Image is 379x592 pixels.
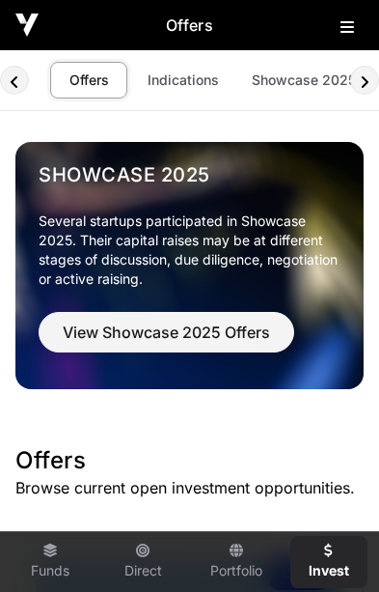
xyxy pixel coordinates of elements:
[15,445,364,476] h1: Offers
[39,312,294,352] button: View Showcase 2025 Offers
[50,62,127,99] a: Offers
[12,536,89,588] a: Funds
[63,321,270,344] span: View Showcase 2025 Offers
[15,142,364,389] img: Showcase 2025
[39,161,340,188] a: Showcase 2025
[39,14,340,37] h2: Offers
[198,536,275,588] a: Portfolio
[135,62,231,99] a: Indications
[39,211,340,289] p: Several startups participated in Showcase 2025. Their capital raises may be at different stages o...
[283,499,379,592] iframe: Chat Widget
[39,331,294,351] a: View Showcase 2025 Offers
[104,536,181,588] a: Direct
[239,62,368,99] a: Showcase 2025
[15,14,39,37] img: Icehouse Ventures Logo
[15,476,364,499] p: Browse current open investment opportunities.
